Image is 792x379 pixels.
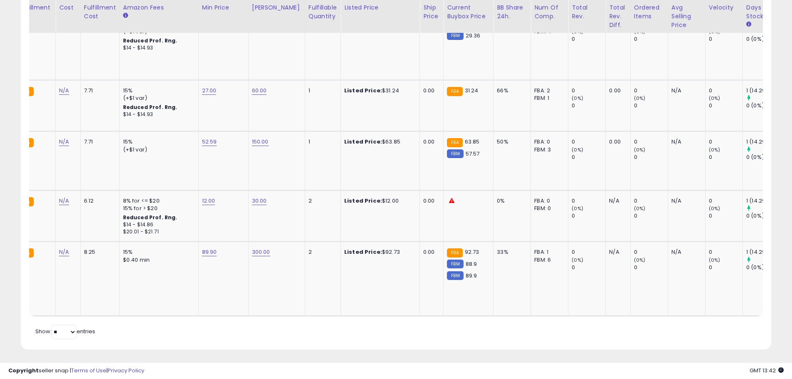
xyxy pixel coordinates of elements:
div: 0 [572,138,605,146]
span: 92.73 [465,248,479,256]
div: Ordered Items [634,3,664,21]
div: 0 (0%) [746,102,780,109]
a: 300.00 [252,248,270,256]
div: FBM: 6 [534,256,562,264]
div: Total Rev. [572,3,602,21]
small: (0%) [709,205,720,212]
div: 0 [572,197,605,205]
a: 60.00 [252,87,267,95]
div: 0 [572,248,605,256]
div: Fulfillment [18,3,52,12]
a: N/A [59,138,69,146]
div: 0.00 [423,248,437,256]
div: BB Share 24h. [497,3,527,21]
div: 0 [572,212,605,220]
b: Listed Price: [344,138,382,146]
div: $63.85 [344,138,413,146]
div: Min Price [202,3,245,12]
a: N/A [59,197,69,205]
div: Cost [59,3,77,12]
div: N/A [609,248,624,256]
div: 0 [634,264,668,271]
span: 63.85 [465,138,480,146]
div: 0 [709,154,743,161]
div: 0 [709,197,743,205]
div: FBM: 3 [534,146,562,154]
div: FBA: 1 [534,248,562,256]
div: $92.73 [344,248,413,256]
div: 0 [634,154,668,161]
div: 0 [709,212,743,220]
div: Amazon Fees [123,3,195,12]
b: Listed Price: [344,197,382,205]
a: Privacy Policy [108,367,144,374]
div: 1 (14.29%) [746,138,780,146]
div: Days In Stock [746,3,777,21]
small: (0%) [709,28,720,35]
div: $31.24 [344,87,413,94]
a: N/A [59,87,69,95]
span: 89.9 [466,272,477,280]
div: Current Buybox Price [447,3,490,21]
div: FBA: 2 [534,87,562,94]
div: $14 - $14.86 [123,221,192,228]
div: $0.40 min [123,256,192,264]
div: 1 (14.29%) [746,248,780,256]
div: 66% [497,87,524,94]
span: 88.9 [466,260,477,268]
div: 7.71 [84,138,113,146]
b: Reduced Prof. Rng. [123,104,178,111]
a: 30.00 [252,197,267,205]
a: N/A [59,248,69,256]
small: (0%) [634,95,646,102]
div: $20.01 - $21.71 [123,228,192,235]
div: Listed Price [344,3,416,12]
div: 0.00 [423,87,437,94]
b: Listed Price: [344,87,382,94]
small: Amazon Fees. [123,12,128,20]
div: 1 (14.29%) [746,87,780,94]
div: 15% [123,87,192,94]
small: (0%) [634,205,646,212]
div: 8% for <= $20 [123,197,192,205]
div: $14 - $14.93 [123,111,192,118]
small: (0%) [572,28,583,35]
span: 31.24 [465,87,479,94]
div: 0 [709,248,743,256]
div: Total Rev. Diff. [609,3,627,30]
div: 8.25 [84,248,113,256]
small: (0%) [572,146,583,153]
a: 27.00 [202,87,217,95]
small: (0%) [709,146,720,153]
small: FBM [447,271,463,280]
div: Velocity [709,3,739,12]
small: (0%) [572,95,583,102]
small: FBA [447,87,462,96]
div: [PERSON_NAME] [252,3,301,12]
div: Num of Comp. [534,3,565,21]
div: 50% [497,138,524,146]
div: (+$1 var) [123,146,192,154]
b: Reduced Prof. Rng. [123,37,178,44]
small: Days In Stock. [746,21,751,28]
small: (0%) [709,257,720,263]
div: FBA: 0 [534,138,562,146]
div: $12.00 [344,197,413,205]
div: 1 [308,87,334,94]
div: (+$1 var) [123,94,192,102]
div: Ship Price [423,3,440,21]
div: 15% [123,248,192,256]
div: 1 [308,138,334,146]
div: 7.71 [84,87,113,94]
div: FBM: 1 [534,94,562,102]
div: 15% for > $20 [123,205,192,212]
div: 0 [572,102,605,109]
div: 0 [709,35,743,43]
span: 57.57 [466,150,480,158]
a: 89.90 [202,248,217,256]
div: Fulfillment Cost [84,3,116,21]
div: Fulfillable Quantity [308,3,337,21]
a: 150.00 [252,138,269,146]
div: 0 (0%) [746,154,780,161]
div: 0.00 [609,87,624,94]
